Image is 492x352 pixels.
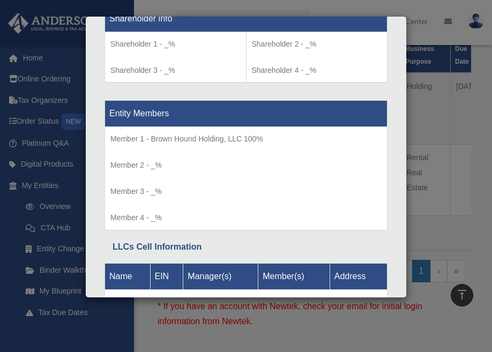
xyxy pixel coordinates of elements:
div: LLCs Cell Information [113,239,379,254]
p: Member 3 - _% [110,185,382,198]
th: Entity Members [105,101,387,127]
p: Member 4 - _% [110,211,382,224]
th: Address [330,263,387,289]
th: Shareholder info [105,5,387,32]
p: Shareholder 1 - _% [110,38,241,51]
p: Member 2 - _% [110,159,382,172]
th: EIN [150,263,183,289]
p: Member 1 - Brown Hound Holding, LLC 100% [110,132,382,146]
p: Shareholder 3 - _% [110,64,241,77]
th: Name [105,263,151,289]
p: Shareholder 2 - _% [252,38,382,51]
th: Manager(s) [183,263,258,289]
p: Shareholder 4 - _% [252,64,382,77]
td: No LLC Cells Found for Entity [105,289,387,316]
th: Member(s) [258,263,330,289]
